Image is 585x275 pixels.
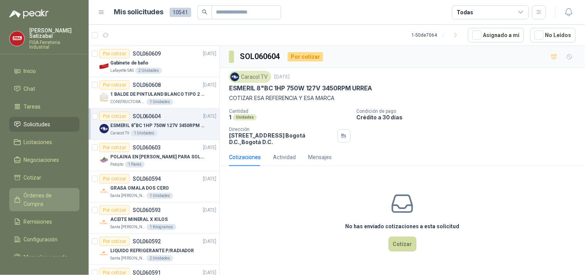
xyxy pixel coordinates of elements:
p: [DATE] [203,50,216,58]
p: Dirección [229,127,334,132]
span: Licitaciones [24,138,52,146]
div: 1 Unidades [147,193,173,199]
div: Por cotizar [99,205,130,215]
a: Por cotizarSOL060604[DATE] Company LogoESMERIL 8"BC 1HP 750W 127V 3450RPM URREACaracol TV1 Unidades [89,109,219,140]
p: Crédito a 30 días [357,114,582,121]
div: Por cotizar [99,112,130,121]
span: Cotizar [24,173,42,182]
button: No Leídos [530,28,576,42]
p: Patojito [110,161,123,168]
span: Tareas [24,102,41,111]
a: Configuración [9,232,79,247]
p: SOL060609 [133,51,161,56]
span: Órdenes de Compra [24,191,72,208]
p: SOL060608 [133,82,161,88]
a: Manuales y ayuda [9,250,79,265]
div: Actividad [273,153,296,161]
a: Por cotizarSOL060609[DATE] Company LogoGabinete de bañoLafayette SAS2 Unidades [89,46,219,77]
h3: SOL060604 [240,51,282,63]
p: FISA Ferreteria Industrial [29,40,79,49]
p: ESMERIL 8"BC 1HP 750W 127V 3450RPM URREA [229,84,373,92]
div: Por cotizar [288,52,323,61]
div: 1 Unidades [131,130,157,136]
img: Company Logo [99,187,109,196]
div: Por cotizar [99,174,130,183]
span: Remisiones [24,217,52,226]
p: POLAINA EN [PERSON_NAME] PARA SOLDADOR / ADJUNTAR FICHA TECNICA [110,153,206,161]
p: [DATE] [203,175,216,183]
p: CONSTRUCTORA GRUPO FIP [110,99,145,105]
p: 1 BALDE DE PINTULAND BLANCO TIPO 2 DE 2.5 GLS [110,91,206,98]
p: ACEITE MINERAL X KILOS [110,216,168,223]
div: 1 - 50 de 7064 [412,29,462,41]
p: Santa [PERSON_NAME] [110,224,145,230]
p: [DATE] [203,207,216,214]
span: 10541 [170,8,191,17]
img: Logo peakr [9,9,49,19]
p: [STREET_ADDRESS] Bogotá D.C. , Bogotá D.C. [229,132,334,145]
p: Santa [PERSON_NAME] [110,193,145,199]
p: Lafayette SAS [110,68,134,74]
p: [DATE] [203,238,216,245]
p: SOL060603 [133,145,161,150]
div: Por cotizar [99,237,130,246]
span: Negociaciones [24,156,59,164]
p: Caracol TV [110,130,129,136]
p: SOL060592 [133,239,161,244]
div: 1 Pares [125,161,145,168]
div: 1 Kilogramos [147,224,176,230]
h1: Mis solicitudes [114,7,164,18]
img: Company Logo [99,218,109,227]
a: Por cotizarSOL060603[DATE] Company LogoPOLAINA EN [PERSON_NAME] PARA SOLDADOR / ADJUNTAR FICHA TE... [89,140,219,171]
img: Company Logo [99,93,109,102]
img: Company Logo [99,155,109,165]
img: Company Logo [10,31,24,46]
span: Inicio [24,67,36,75]
div: Caracol TV [229,71,271,83]
a: Cotizar [9,170,79,185]
div: Unidades [233,114,257,121]
img: Company Logo [99,249,109,258]
div: 2 Unidades [135,68,162,74]
p: [PERSON_NAME] Satizabal [29,28,79,39]
a: Inicio [9,64,79,78]
a: Por cotizarSOL060594[DATE] Company LogoGRASA OMALA DOS CEROSanta [PERSON_NAME]1 Unidades [89,171,219,202]
p: Santa [PERSON_NAME] [110,255,145,261]
a: Tareas [9,99,79,114]
p: [DATE] [274,73,290,81]
img: Company Logo [231,73,239,81]
a: Órdenes de Compra [9,188,79,211]
span: Configuración [24,235,58,244]
span: Solicitudes [24,120,51,129]
div: Por cotizar [99,143,130,152]
a: Negociaciones [9,153,79,167]
div: Todas [457,8,473,17]
a: Licitaciones [9,135,79,149]
div: Mensajes [308,153,332,161]
a: Por cotizarSOL060608[DATE] Company Logo1 BALDE DE PINTULAND BLANCO TIPO 2 DE 2.5 GLSCONSTRUCTORA ... [89,77,219,109]
p: [DATE] [203,113,216,120]
div: 1 Unidades [147,99,173,105]
h3: No has enviado cotizaciones a esta solicitud [345,222,460,231]
p: SOL060593 [133,207,161,213]
button: Asignado a mi [468,28,524,42]
p: [DATE] [203,81,216,89]
span: Manuales y ayuda [24,253,68,261]
a: Solicitudes [9,117,79,132]
button: Cotizar [389,237,416,251]
a: Remisiones [9,214,79,229]
p: Condición de pago [357,109,582,114]
div: Por cotizar [99,80,130,90]
span: search [202,9,207,15]
div: Por cotizar [99,49,130,58]
a: Chat [9,81,79,96]
img: Company Logo [99,124,109,133]
p: COTIZAR ESA REFERENCIA Y ESA MARCA [229,94,576,102]
a: Por cotizarSOL060592[DATE] Company LogoLIQUIDO REFRIGERANTE P/RADIADORSanta [PERSON_NAME]2 Unidades [89,234,219,265]
span: Chat [24,85,35,93]
div: Cotizaciones [229,153,261,161]
p: SOL060604 [133,114,161,119]
p: LIQUIDO REFRIGERANTE P/RADIADOR [110,247,194,255]
p: [DATE] [203,144,216,151]
p: GRASA OMALA DOS CERO [110,185,169,192]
